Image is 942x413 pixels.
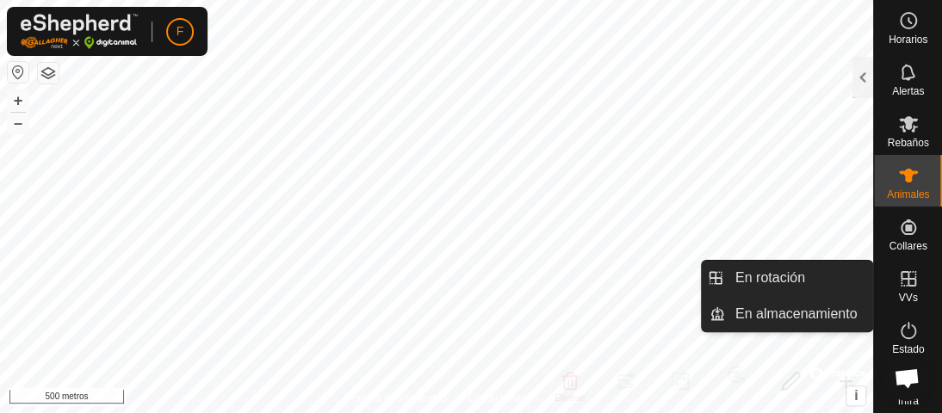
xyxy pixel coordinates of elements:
a: En almacenamiento [725,297,872,331]
font: Animales [887,188,929,200]
a: Chat abierto [883,354,930,401]
a: En rotación [725,261,872,295]
button: i [846,386,865,405]
font: – [14,114,22,132]
li: En rotación [702,261,872,295]
font: Alertas [892,85,924,97]
button: Capas del Mapa [38,63,59,83]
font: En rotación [735,270,805,285]
a: Política de Privacidad [348,391,447,406]
font: Estado [892,343,924,355]
font: Collares [889,240,927,252]
font: Infra [897,395,918,407]
img: Logotipo de Gallagher [21,14,138,49]
button: – [8,113,28,133]
font: VVs [898,292,917,304]
font: Horarios [889,34,927,46]
font: En almacenamiento [735,306,857,321]
button: + [8,90,28,111]
font: F [177,24,184,38]
font: i [854,388,858,403]
font: Política de Privacidad [348,392,447,404]
a: Contáctanos [468,391,525,406]
button: Restablecer mapa [8,62,28,83]
font: + [14,91,23,109]
li: En almacenamiento [702,297,872,331]
font: Contáctanos [468,392,525,404]
font: Rebaños [887,137,928,149]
